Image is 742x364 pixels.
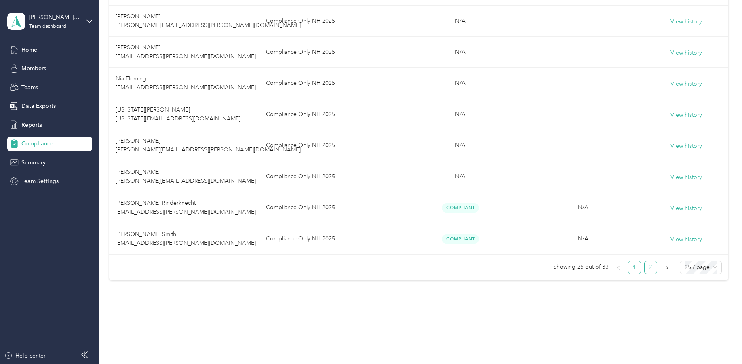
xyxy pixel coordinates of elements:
span: Data Exports [21,102,56,110]
span: [PERSON_NAME] [PERSON_NAME][EMAIL_ADDRESS][PERSON_NAME][DOMAIN_NAME] [116,137,301,153]
button: View history [670,235,702,244]
span: Showing 25 out of 33 [553,261,609,273]
button: View history [670,111,702,120]
span: Nia Fleming [EMAIL_ADDRESS][PERSON_NAME][DOMAIN_NAME] [116,75,256,91]
div: Page Size [680,261,722,274]
span: right [664,265,669,270]
span: N/A [455,80,466,86]
td: Compliance Only NH 2025 [259,130,399,161]
span: Compliant [442,234,479,244]
button: right [660,261,673,274]
iframe: Everlance-gr Chat Button Frame [697,319,742,364]
span: Summary [21,158,46,167]
li: Next Page [660,261,673,274]
li: Previous Page [612,261,625,274]
button: View history [670,48,702,57]
span: Home [21,46,37,54]
div: Team dashboard [29,24,66,29]
td: Compliance Only NH 2025 [259,6,399,37]
button: View history [670,204,702,213]
span: [PERSON_NAME] Smith [EMAIL_ADDRESS][PERSON_NAME][DOMAIN_NAME] [116,231,256,246]
span: [PERSON_NAME] [PERSON_NAME][EMAIL_ADDRESS][DOMAIN_NAME] [116,168,256,184]
span: N/A [455,111,466,118]
span: N/A [455,17,466,24]
span: Compliance [21,139,53,148]
button: View history [670,142,702,151]
td: Compliance Only NH 2025 [259,192,399,223]
span: N/A [578,204,588,211]
span: N/A [455,48,466,55]
button: View history [670,173,702,182]
span: N/A [455,142,466,149]
td: Compliance Only NH 2025 [259,161,399,192]
span: Reports [21,121,42,129]
span: left [616,265,621,270]
td: Compliance Only NH 2025 [259,68,399,99]
span: N/A [455,173,466,180]
span: Compliant [442,203,479,213]
a: 2 [645,261,657,274]
span: Teams [21,83,38,92]
span: [PERSON_NAME] [PERSON_NAME][EMAIL_ADDRESS][PERSON_NAME][DOMAIN_NAME] [116,13,301,29]
button: View history [670,17,702,26]
a: 1 [628,261,641,274]
span: N/A [578,235,588,242]
li: 1 [628,261,641,274]
button: left [612,261,625,274]
button: View history [670,80,702,88]
td: Compliance Only NH 2025 [259,37,399,68]
li: 2 [644,261,657,274]
button: Help center [4,351,46,360]
span: [PERSON_NAME] [EMAIL_ADDRESS][PERSON_NAME][DOMAIN_NAME] [116,44,256,60]
span: [US_STATE][PERSON_NAME] [US_STATE][EMAIL_ADDRESS][DOMAIN_NAME] [116,106,240,122]
span: Members [21,64,46,73]
span: Team Settings [21,177,59,185]
span: [PERSON_NAME] Rinderknecht [EMAIL_ADDRESS][PERSON_NAME][DOMAIN_NAME] [116,200,256,215]
span: 25 / page [685,261,717,274]
div: [PERSON_NAME][EMAIL_ADDRESS][PERSON_NAME][DOMAIN_NAME] [29,13,80,21]
td: Compliance Only NH 2025 [259,99,399,130]
td: Compliance Only NH 2025 [259,223,399,255]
